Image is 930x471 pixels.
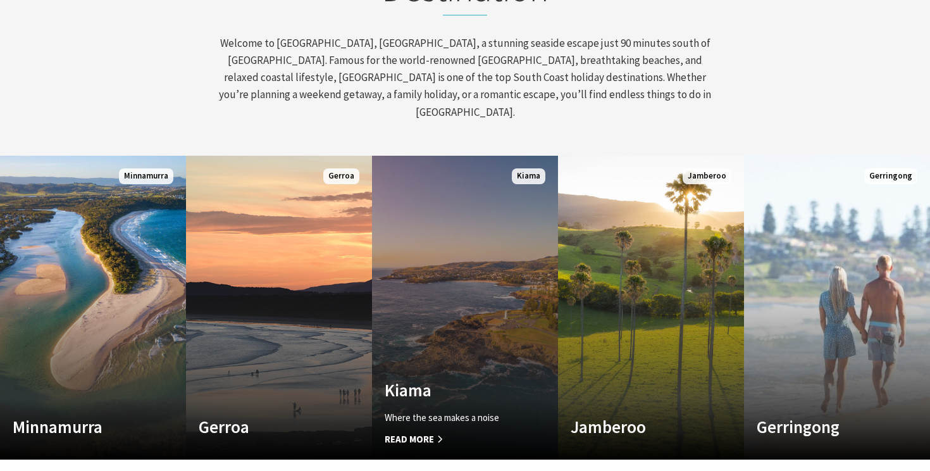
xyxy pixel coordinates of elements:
[385,432,518,447] span: Read More
[119,168,173,184] span: Minnamurra
[217,35,713,121] p: Welcome to [GEOGRAPHIC_DATA], [GEOGRAPHIC_DATA], a stunning seaside escape just 90 minutes south ...
[199,417,332,437] h4: Gerroa
[744,156,930,460] a: Custom Image Used Gerringong Gerringong
[571,417,704,437] h4: Jamberoo
[323,168,359,184] span: Gerroa
[683,168,731,184] span: Jamberoo
[512,168,545,184] span: Kiama
[372,156,558,460] a: Custom Image Used Kiama Where the sea makes a noise Read More Kiama
[558,156,744,460] a: Custom Image Used Jamberoo Jamberoo
[864,168,917,184] span: Gerringong
[385,380,518,400] h4: Kiama
[186,156,372,460] a: Custom Image Used Gerroa Gerroa
[757,417,890,437] h4: Gerringong
[13,417,146,437] h4: Minnamurra
[385,410,518,425] p: Where the sea makes a noise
